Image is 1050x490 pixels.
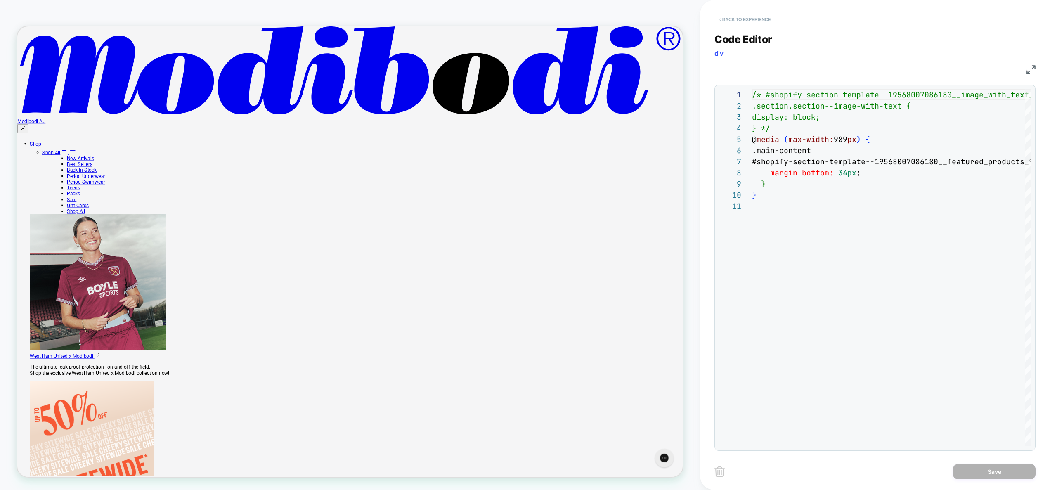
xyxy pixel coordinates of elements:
[752,135,757,144] span: @
[17,436,101,444] span: West Ham United x Modibodi
[752,157,961,166] span: #shopify-section-template--19568007086180__fea
[17,436,111,444] a: West Ham United x Modibodi
[66,219,84,227] a: Packs
[17,251,198,432] img: West Ham United x Modibodi
[752,146,811,155] span: .main-content
[66,180,100,188] a: Best Sellers
[66,204,117,211] a: Period Swimwear
[66,172,102,180] a: New Arrivals
[847,135,856,144] span: px
[66,227,79,235] a: Sale
[761,179,766,189] span: }
[757,135,779,144] span: media
[17,251,887,434] a: West Ham United x Modibodi
[57,161,67,170] svg: Plus icon
[719,178,741,189] div: 9
[714,466,725,477] img: delete
[69,161,79,170] svg: Minus icon
[856,135,861,144] span: )
[719,145,741,156] div: 6
[714,33,772,45] span: Code Editor
[788,135,834,144] span: max-width:
[714,50,724,57] span: div
[770,168,834,178] span: margin-bottom:
[17,450,887,466] p: The ultimate leak-proof protection - on and off the field. Shop the exclusive West Ham United x M...
[66,196,117,204] a: Period Underwear
[719,189,741,201] div: 10
[752,101,911,111] span: .section.section--image-with-text {
[838,168,856,178] span: 34px
[17,153,53,161] a: Shop
[43,149,53,159] svg: Minus icon
[752,190,757,200] span: }
[3,132,12,140] svg: Cross icon
[856,168,861,178] span: ;
[66,243,90,251] a: Shop All
[719,89,741,100] div: 1
[4,3,29,28] button: Gorgias live chat
[33,164,79,172] a: Shop
[953,464,1036,479] button: Save
[714,13,775,26] button: < Back to experience
[719,123,741,134] div: 4
[752,90,979,99] span: /* #shopify-section-template--19568007086180__imag
[866,135,870,144] span: {
[66,235,95,243] a: Gift Cards
[66,188,106,196] a: Back In Stock
[834,135,847,144] span: 989
[1026,65,1036,74] img: fullscreen
[719,156,741,167] div: 7
[752,112,820,122] span: display: block;
[719,201,741,212] div: 11
[719,100,741,111] div: 2
[719,134,741,145] div: 5
[719,167,741,178] div: 8
[784,135,788,144] span: (
[719,111,741,123] div: 3
[32,149,42,159] svg: Plus icon
[66,211,83,219] a: Teens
